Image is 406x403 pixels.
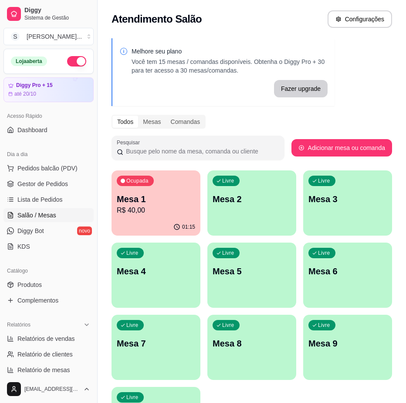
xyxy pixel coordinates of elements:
span: Diggy [24,7,90,14]
span: Relatório de mesas [17,366,70,374]
button: LivreMesa 4 [112,243,200,308]
p: Mesa 5 [213,265,291,277]
span: Complementos [17,296,58,305]
input: Pesquisar [123,147,279,156]
button: Fazer upgrade [274,80,328,97]
label: Pesquisar [117,139,143,146]
a: Produtos [3,278,94,292]
p: Livre [318,322,330,329]
span: Relatórios de vendas [17,334,75,343]
button: LivreMesa 2 [207,170,296,236]
a: Relatório de clientes [3,347,94,361]
p: Livre [222,322,234,329]
p: Livre [222,250,234,256]
a: Complementos [3,293,94,307]
p: Livre [126,394,139,401]
div: [PERSON_NAME] ... [27,32,82,41]
span: Relatório de clientes [17,350,73,359]
p: Livre [126,250,139,256]
div: Catálogo [3,264,94,278]
span: Salão / Mesas [17,211,56,220]
div: Mesas [138,116,166,128]
p: Livre [318,177,330,184]
h2: Atendimento Salão [112,12,202,26]
a: Salão / Mesas [3,208,94,222]
button: LivreMesa 3 [303,170,392,236]
button: LivreMesa 5 [207,243,296,308]
p: R$ 40,00 [117,205,195,216]
a: KDS [3,240,94,253]
p: Mesa 4 [117,265,195,277]
a: Gestor de Pedidos [3,177,94,191]
button: Pedidos balcão (PDV) [3,161,94,175]
a: Diggy Pro + 15até 20/10 [3,77,94,102]
article: até 20/10 [14,90,36,97]
span: Dashboard [17,126,47,134]
button: [EMAIL_ADDRESS][DOMAIN_NAME] [3,379,94,400]
div: Comandas [166,116,205,128]
span: KDS [17,242,30,251]
p: Mesa 6 [308,265,387,277]
span: Produtos [17,280,42,289]
article: Diggy Pro + 15 [16,82,53,89]
p: Mesa 2 [213,193,291,205]
span: [EMAIL_ADDRESS][DOMAIN_NAME] [24,386,80,393]
p: 01:15 [182,223,195,230]
button: Configurações [328,10,392,28]
div: Todos [112,116,138,128]
button: LivreMesa 9 [303,315,392,380]
p: Livre [222,177,234,184]
a: Lista de Pedidos [3,193,94,206]
a: Relatório de mesas [3,363,94,377]
button: LivreMesa 7 [112,315,200,380]
p: Mesa 9 [308,337,387,350]
p: Você tem 15 mesas / comandas disponíveis. Obtenha o Diggy Pro + 30 para ter acesso a 30 mesas/com... [132,57,328,75]
button: LivreMesa 6 [303,243,392,308]
span: Diggy Bot [17,226,44,235]
span: Gestor de Pedidos [17,180,68,188]
button: Alterar Status [67,56,86,67]
div: Loja aberta [11,57,47,66]
a: Relatórios de vendas [3,332,94,346]
button: OcupadaMesa 1R$ 40,0001:15 [112,170,200,236]
button: Select a team [3,28,94,45]
p: Mesa 7 [117,337,195,350]
p: Mesa 3 [308,193,387,205]
span: Relatórios [7,321,30,328]
p: Mesa 1 [117,193,195,205]
p: Mesa 8 [213,337,291,350]
span: Pedidos balcão (PDV) [17,164,78,173]
p: Melhore seu plano [132,47,328,56]
span: Lista de Pedidos [17,195,63,204]
p: Livre [126,322,139,329]
a: DiggySistema de Gestão [3,3,94,24]
span: Sistema de Gestão [24,14,90,21]
button: LivreMesa 8 [207,315,296,380]
div: Acesso Rápido [3,109,94,123]
p: Livre [318,250,330,256]
a: Diggy Botnovo [3,224,94,238]
p: Ocupada [126,177,149,184]
a: Dashboard [3,123,94,137]
span: S [11,32,20,41]
div: Dia a dia [3,147,94,161]
button: Adicionar mesa ou comanda [291,139,392,157]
